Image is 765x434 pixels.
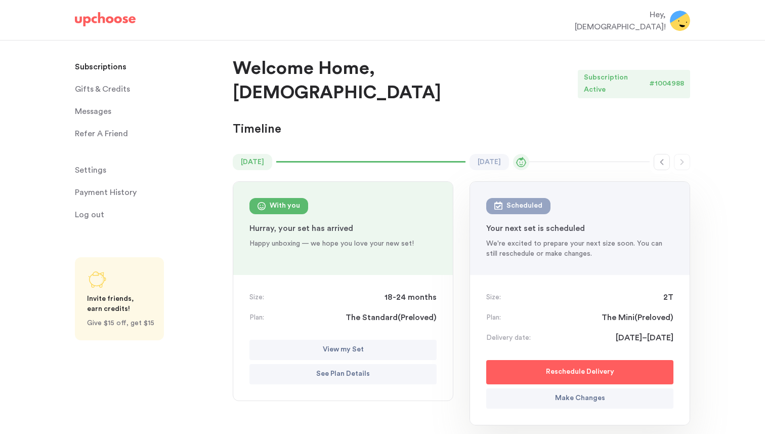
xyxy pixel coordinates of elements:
button: Make Changes [486,388,673,409]
time: [DATE] [233,154,272,170]
a: Share UpChoose [75,257,164,340]
p: Your next set is scheduled [486,222,673,234]
p: Refer A Friend [75,124,128,144]
p: Reschedule Delivery [546,366,614,378]
div: Subscription Active [578,70,649,98]
span: Log out [75,205,104,225]
img: UpChoose [75,12,136,26]
p: Make Changes [555,392,605,405]
span: [DATE]–[DATE] [616,332,673,344]
button: View my Set [249,340,437,360]
a: Log out [75,205,221,225]
a: Subscriptions [75,57,221,77]
span: Gifts & Credits [75,79,130,99]
a: UpChoose [75,12,136,31]
a: Messages [75,101,221,122]
p: View my Set [323,344,364,356]
p: Plan: [249,312,264,323]
div: With you [270,200,300,212]
span: The Standard ( Preloved ) [346,311,437,324]
p: Plan: [486,312,501,323]
p: Size: [486,292,501,302]
p: Size: [249,292,264,302]
p: Delivery date: [486,333,531,343]
button: See Plan Details [249,364,437,384]
a: Gifts & Credits [75,79,221,99]
p: Hurray, your set has arrived [249,222,437,234]
p: Timeline [233,122,281,138]
span: Messages [75,101,111,122]
p: Payment History [75,182,137,203]
p: Subscriptions [75,57,126,77]
a: Settings [75,160,221,180]
span: 18-24 months [385,291,437,303]
div: Scheduled [506,200,542,212]
div: # 1004988 [649,70,690,98]
span: 2T [663,291,673,303]
p: Happy unboxing — we hope you love your new set! [249,239,437,249]
time: [DATE] [470,154,509,170]
p: We're excited to prepare your next size soon. You can still reschedule or make changes. [486,239,673,259]
button: Reschedule Delivery [486,360,673,384]
span: Settings [75,160,106,180]
p: See Plan Details [316,368,370,380]
p: Welcome Home, [DEMOGRAPHIC_DATA] [233,57,578,105]
a: Payment History [75,182,221,203]
span: The Mini ( Preloved ) [602,311,673,324]
div: Hey, [DEMOGRAPHIC_DATA] ! [575,9,666,33]
a: Refer A Friend [75,124,221,144]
